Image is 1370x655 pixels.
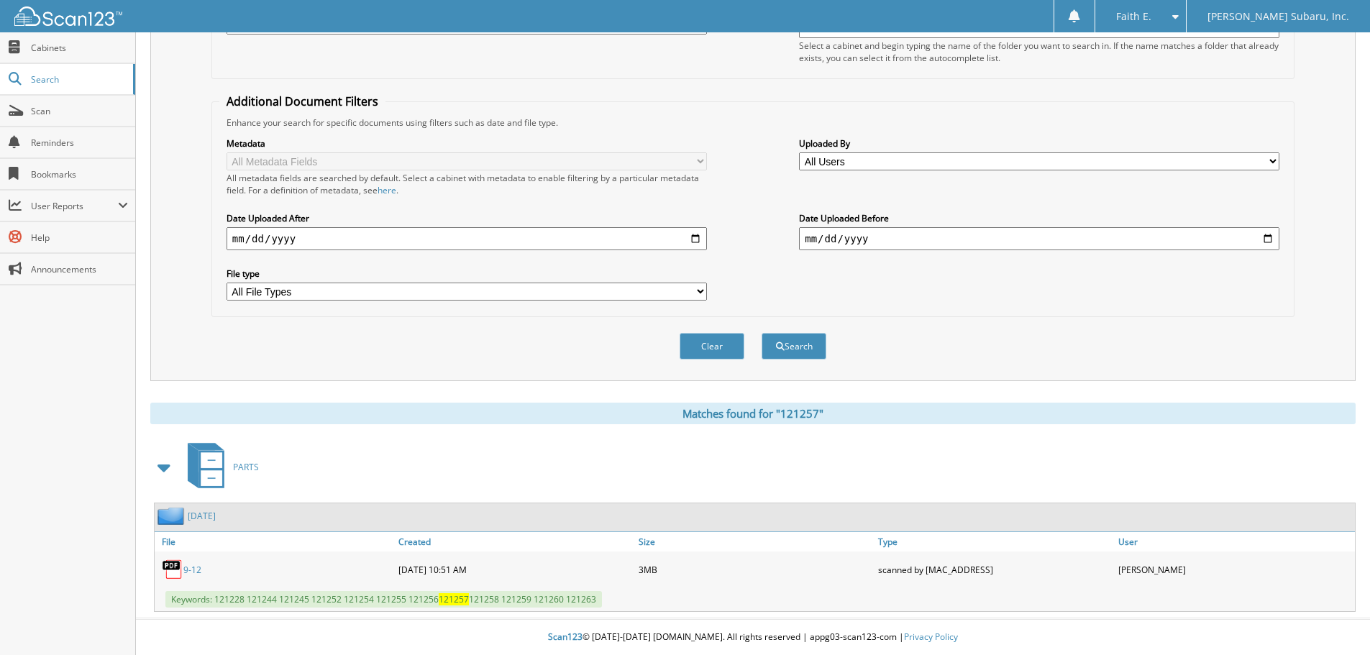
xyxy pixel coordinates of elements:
div: Matches found for "121257" [150,403,1356,424]
span: [PERSON_NAME] Subaru, Inc. [1207,12,1349,21]
a: User [1115,532,1355,551]
div: 3MB [635,555,875,584]
button: Clear [680,333,744,359]
a: Created [395,532,635,551]
span: Search [31,73,126,86]
label: Date Uploaded Before [799,212,1279,224]
span: Announcements [31,263,128,275]
input: end [799,227,1279,250]
div: [DATE] 10:51 AM [395,555,635,584]
span: Reminders [31,137,128,149]
div: scanned by [MAC_ADDRESS] [874,555,1115,584]
a: here [378,184,396,196]
a: Type [874,532,1115,551]
span: Scan123 [548,631,583,643]
div: [PERSON_NAME] [1115,555,1355,584]
a: Size [635,532,875,551]
span: Faith E. [1116,12,1151,21]
span: User Reports [31,200,118,212]
label: Uploaded By [799,137,1279,150]
span: Bookmarks [31,168,128,180]
div: Select a cabinet and begin typing the name of the folder you want to search in. If the name match... [799,40,1279,64]
a: File [155,532,395,551]
span: 121257 [439,593,469,605]
span: Help [31,232,128,244]
label: Date Uploaded After [227,212,707,224]
span: Cabinets [31,42,128,54]
a: PARTS [179,439,259,495]
div: © [DATE]-[DATE] [DOMAIN_NAME]. All rights reserved | appg03-scan123-com | [136,620,1370,655]
label: Metadata [227,137,707,150]
iframe: Chat Widget [1298,586,1370,655]
img: scan123-logo-white.svg [14,6,122,26]
a: [DATE] [188,510,216,522]
button: Search [762,333,826,359]
span: PARTS [233,461,259,473]
input: start [227,227,707,250]
img: folder2.png [157,507,188,525]
div: Enhance your search for specific documents using filters such as date and file type. [219,116,1287,129]
a: 9-12 [183,564,201,576]
img: PDF.png [162,559,183,580]
span: Scan [31,105,128,117]
span: Keywords: 121228 121244 121245 121252 121254 121255 121256 121258 121259 121260 121263 [165,591,602,608]
legend: Additional Document Filters [219,93,385,109]
a: Privacy Policy [904,631,958,643]
label: File type [227,267,707,280]
div: All metadata fields are searched by default. Select a cabinet with metadata to enable filtering b... [227,172,707,196]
